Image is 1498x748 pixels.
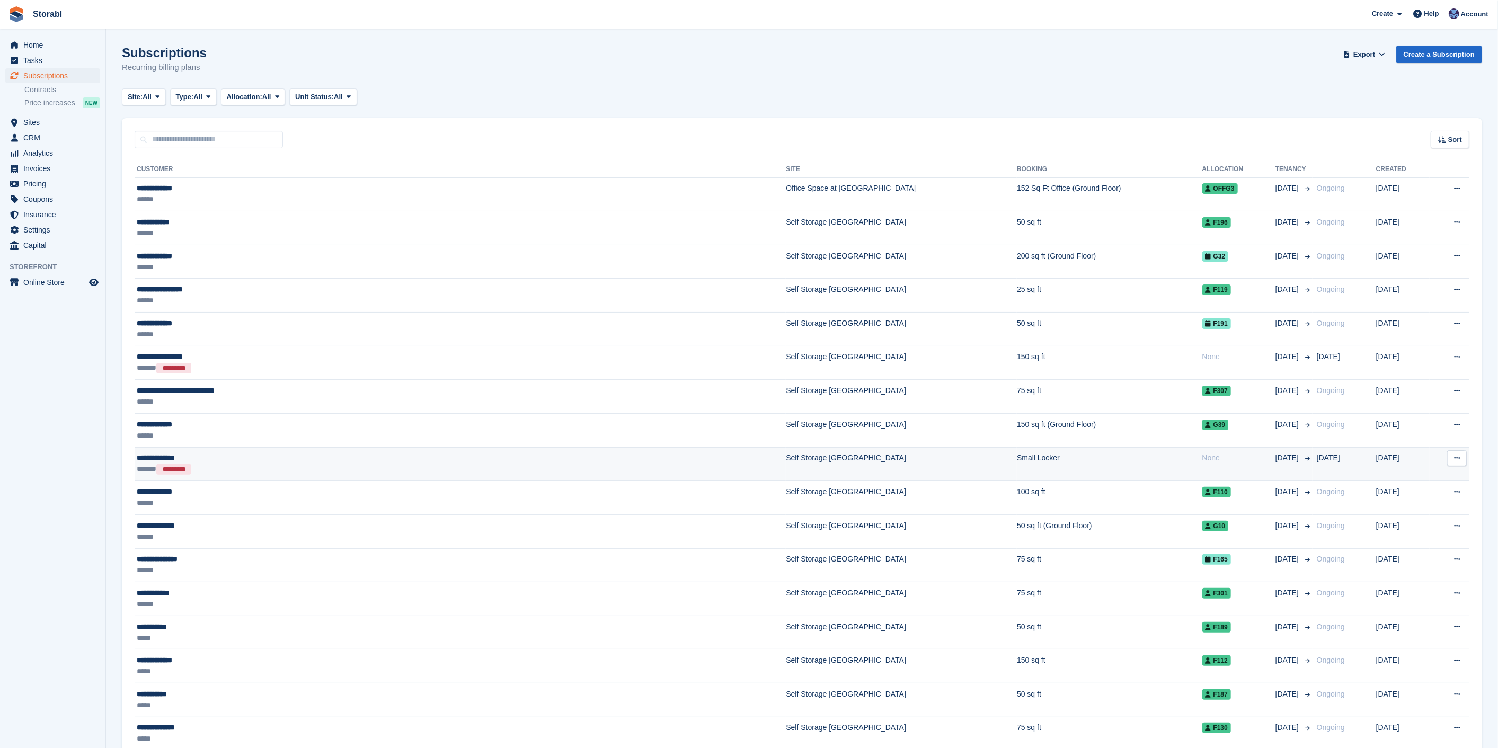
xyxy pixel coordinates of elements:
span: Account [1461,9,1488,20]
div: None [1202,351,1275,362]
div: None [1202,452,1275,464]
td: Self Storage [GEOGRAPHIC_DATA] [786,649,1017,683]
td: [DATE] [1376,380,1430,414]
span: All [193,92,202,102]
span: Storefront [10,262,105,272]
td: [DATE] [1376,447,1430,481]
span: [DATE] [1275,554,1301,565]
span: Ongoing [1317,184,1345,192]
a: Storabl [29,5,66,23]
td: 100 sq ft [1017,481,1202,515]
span: Type: [176,92,194,102]
span: [DATE] [1275,655,1301,666]
td: Self Storage [GEOGRAPHIC_DATA] [786,515,1017,549]
a: menu [5,275,100,290]
span: Subscriptions [23,68,87,83]
span: Ongoing [1317,555,1345,563]
a: menu [5,38,100,52]
span: [DATE] [1275,183,1301,194]
span: [DATE] [1275,520,1301,531]
td: 50 sq ft [1017,313,1202,346]
span: [DATE] [1275,251,1301,262]
button: Unit Status: All [289,88,357,106]
span: F110 [1202,487,1231,497]
img: stora-icon-8386f47178a22dfd0bd8f6a31ec36ba5ce8667c1dd55bd0f319d3a0aa187defe.svg [8,6,24,22]
span: Ongoing [1317,218,1345,226]
span: Ongoing [1317,386,1345,395]
span: F130 [1202,723,1231,733]
td: 75 sq ft [1017,380,1202,414]
span: All [143,92,152,102]
span: G10 [1202,521,1229,531]
td: 75 sq ft [1017,582,1202,616]
span: Analytics [23,146,87,161]
td: 150 sq ft [1017,649,1202,683]
span: Sites [23,115,87,130]
td: 50 sq ft [1017,211,1202,245]
span: [DATE] [1275,318,1301,329]
span: Ongoing [1317,420,1345,429]
span: F189 [1202,622,1231,633]
td: 50 sq ft (Ground Floor) [1017,515,1202,549]
a: Preview store [87,276,100,289]
span: Ongoing [1317,252,1345,260]
span: [DATE] [1317,453,1340,462]
span: Invoices [23,161,87,176]
span: Online Store [23,275,87,290]
th: Site [786,161,1017,178]
span: [DATE] [1275,385,1301,396]
td: [DATE] [1376,481,1430,515]
span: Ongoing [1317,589,1345,597]
a: Create a Subscription [1396,46,1482,63]
td: Self Storage [GEOGRAPHIC_DATA] [786,582,1017,616]
td: Self Storage [GEOGRAPHIC_DATA] [786,548,1017,582]
td: Self Storage [GEOGRAPHIC_DATA] [786,245,1017,279]
span: F301 [1202,588,1231,599]
span: All [262,92,271,102]
a: menu [5,68,100,83]
span: Sort [1448,135,1462,145]
span: F307 [1202,386,1231,396]
td: Self Storage [GEOGRAPHIC_DATA] [786,414,1017,448]
span: Ongoing [1317,622,1345,631]
td: [DATE] [1376,177,1430,211]
th: Tenancy [1275,161,1313,178]
td: 152 Sq Ft Office (Ground Floor) [1017,177,1202,211]
td: 150 sq ft [1017,346,1202,380]
span: Capital [23,238,87,253]
th: Customer [135,161,786,178]
td: 200 sq ft (Ground Floor) [1017,245,1202,279]
td: Self Storage [GEOGRAPHIC_DATA] [786,447,1017,481]
span: [DATE] [1275,587,1301,599]
div: NEW [83,97,100,108]
td: [DATE] [1376,211,1430,245]
span: F191 [1202,318,1231,329]
a: menu [5,222,100,237]
a: Price increases NEW [24,97,100,109]
h1: Subscriptions [122,46,207,60]
span: [DATE] [1275,621,1301,633]
td: 50 sq ft [1017,683,1202,717]
span: Insurance [23,207,87,222]
span: Tasks [23,53,87,68]
td: [DATE] [1376,515,1430,549]
span: Price increases [24,98,75,108]
span: F119 [1202,284,1231,295]
span: Ongoing [1317,319,1345,327]
span: Settings [23,222,87,237]
span: F196 [1202,217,1231,228]
td: [DATE] [1376,649,1430,683]
span: [DATE] [1275,419,1301,430]
span: Site: [128,92,143,102]
td: [DATE] [1376,683,1430,717]
td: 50 sq ft [1017,616,1202,649]
span: Ongoing [1317,690,1345,698]
a: menu [5,207,100,222]
a: menu [5,146,100,161]
span: [DATE] [1275,486,1301,497]
span: Home [23,38,87,52]
button: Allocation: All [221,88,286,106]
span: [DATE] [1275,689,1301,700]
span: Coupons [23,192,87,207]
a: menu [5,176,100,191]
